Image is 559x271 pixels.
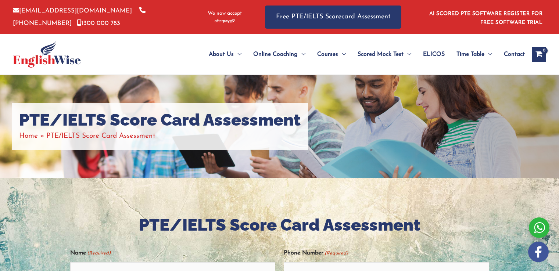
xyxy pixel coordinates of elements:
a: [PHONE_NUMBER] [13,8,146,26]
span: Contact [504,41,525,67]
nav: Site Navigation: Main Menu [191,41,525,67]
span: Menu Toggle [234,41,241,67]
a: ELICOS [417,41,451,67]
aside: Header Widget 1 [425,5,546,29]
span: (Required) [324,247,348,259]
span: Menu Toggle [338,41,346,67]
span: Menu Toggle [484,41,492,67]
label: Phone Number [284,247,348,259]
a: Time TableMenu Toggle [451,41,498,67]
span: Menu Toggle [404,41,411,67]
span: PTE/IELTS Score Card Assessment [46,133,155,140]
span: Courses [317,41,338,67]
h2: PTE/IELTS Score Card Assessment [70,214,489,236]
a: Online CoachingMenu Toggle [247,41,311,67]
a: View Shopping Cart, empty [532,47,546,62]
a: Contact [498,41,525,67]
a: Home [19,133,38,140]
span: About Us [209,41,234,67]
span: Scored Mock Test [358,41,404,67]
a: 1300 000 783 [77,20,120,26]
span: Menu Toggle [298,41,305,67]
img: Afterpay-Logo [215,19,235,23]
img: cropped-ew-logo [13,41,81,68]
span: Online Coaching [253,41,298,67]
span: We now accept [208,10,242,17]
label: Name [70,247,111,259]
nav: Breadcrumbs [19,130,301,142]
a: About UsMenu Toggle [203,41,247,67]
a: Scored Mock TestMenu Toggle [352,41,417,67]
a: [EMAIL_ADDRESS][DOMAIN_NAME] [13,8,132,14]
a: CoursesMenu Toggle [311,41,352,67]
a: AI SCORED PTE SOFTWARE REGISTER FOR FREE SOFTWARE TRIAL [429,11,543,25]
h1: PTE/IELTS Score Card Assessment [19,110,301,130]
img: white-facebook.png [528,242,549,262]
span: (Required) [86,247,111,259]
span: ELICOS [423,41,445,67]
span: Time Table [456,41,484,67]
a: Free PTE/IELTS Scorecard Assessment [265,6,401,29]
